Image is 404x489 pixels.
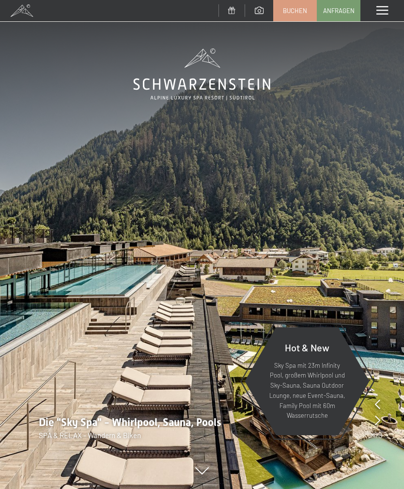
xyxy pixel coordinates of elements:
[274,0,316,21] a: Buchen
[283,6,307,15] span: Buchen
[268,361,346,421] p: Sky Spa mit 23m Infinity Pool, großem Whirlpool und Sky-Sauna, Sauna Outdoor Lounge, neue Event-S...
[39,416,221,428] span: Die "Sky Spa" - Whirlpool, Sauna, Pools
[375,430,378,441] span: /
[317,0,360,21] a: Anfragen
[323,6,355,15] span: Anfragen
[373,430,375,441] span: 1
[244,327,370,436] a: Hot & New Sky Spa mit 23m Infinity Pool, großem Whirlpool und Sky-Sauna, Sauna Outdoor Lounge, ne...
[39,431,141,440] span: SPA & RELAX - Wandern & Biken
[285,342,329,353] span: Hot & New
[378,430,382,441] span: 8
